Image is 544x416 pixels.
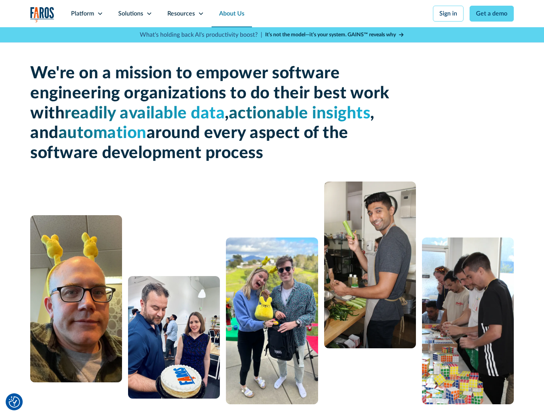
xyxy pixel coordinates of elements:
[30,64,393,163] h1: We're on a mission to empower software engineering organizations to do their best work with , , a...
[30,7,54,22] img: Logo of the analytics and reporting company Faros.
[265,32,396,37] strong: It’s not the model—it’s your system. GAINS™ reveals why
[422,237,514,404] img: 5 people constructing a puzzle from Rubik's cubes
[265,31,404,39] a: It’s not the model—it’s your system. GAINS™ reveals why
[30,215,122,382] img: A man with glasses and a bald head wearing a yellow bunny headband.
[167,9,195,18] div: Resources
[226,237,318,404] img: A man and a woman standing next to each other.
[9,396,20,408] img: Revisit consent button
[118,9,143,18] div: Solutions
[30,7,54,22] a: home
[140,30,262,39] p: What's holding back AI's productivity boost? |
[433,6,464,22] a: Sign in
[71,9,94,18] div: Platform
[65,105,225,122] span: readily available data
[324,182,416,348] img: man cooking with celery
[229,105,371,122] span: actionable insights
[9,396,20,408] button: Cookie Settings
[59,125,147,141] span: automation
[470,6,514,22] a: Get a demo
